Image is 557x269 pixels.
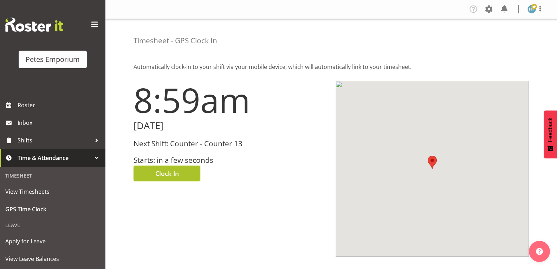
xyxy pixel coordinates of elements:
a: GPS Time Clock [2,200,104,218]
h2: [DATE] [134,120,327,131]
h3: Next Shift: Counter - Counter 13 [134,140,327,148]
span: View Timesheets [5,186,100,197]
span: Inbox [18,117,102,128]
h3: Starts: in a few seconds [134,156,327,164]
span: Feedback [547,117,553,142]
span: Shifts [18,135,91,146]
span: Time & Attendance [18,153,91,163]
div: Petes Emporium [26,54,80,65]
a: View Leave Balances [2,250,104,268]
p: Automatically clock-in to your shift via your mobile device, which will automatically link to you... [134,63,529,71]
a: Apply for Leave [2,232,104,250]
div: Timesheet [2,168,104,183]
span: Apply for Leave [5,236,100,246]
h1: 8:59am [134,81,327,119]
button: Clock In [134,166,200,181]
span: View Leave Balances [5,254,100,264]
img: Rosterit website logo [5,18,63,32]
span: Clock In [155,169,179,178]
img: help-xxl-2.png [536,248,543,255]
div: Leave [2,218,104,232]
span: GPS Time Clock [5,204,100,214]
img: helena-tomlin701.jpg [527,5,536,13]
button: Feedback - Show survey [544,110,557,158]
span: Roster [18,100,102,110]
a: View Timesheets [2,183,104,200]
h4: Timesheet - GPS Clock In [134,37,217,45]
